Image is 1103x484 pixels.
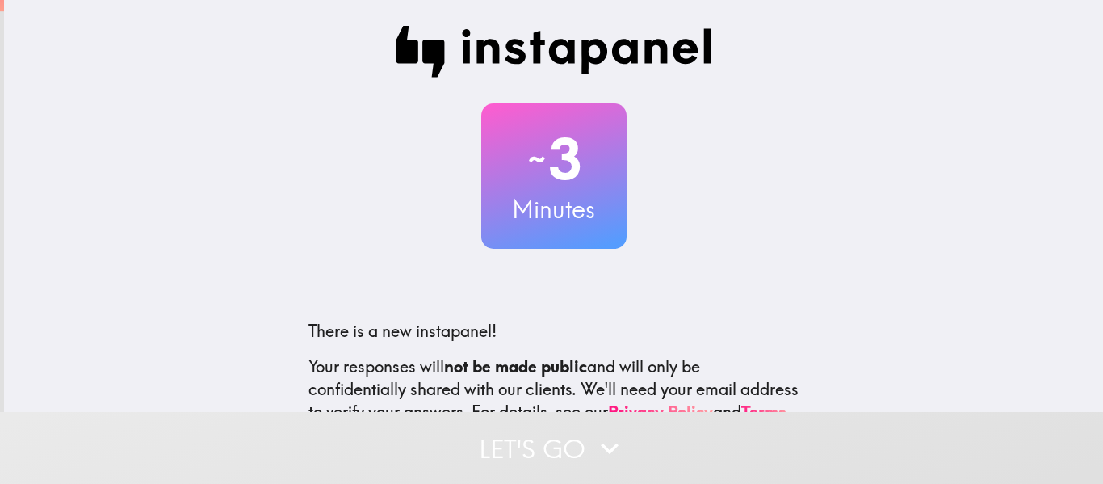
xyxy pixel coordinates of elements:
h2: 3 [481,126,627,192]
b: not be made public [444,356,587,377]
span: ~ [526,135,548,183]
a: Privacy Policy [608,402,713,422]
span: There is a new instapanel! [308,321,497,341]
p: Your responses will and will only be confidentially shared with our clients. We'll need your emai... [308,356,799,423]
h3: Minutes [481,192,627,226]
a: Terms [741,402,786,422]
img: Instapanel [396,26,712,78]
